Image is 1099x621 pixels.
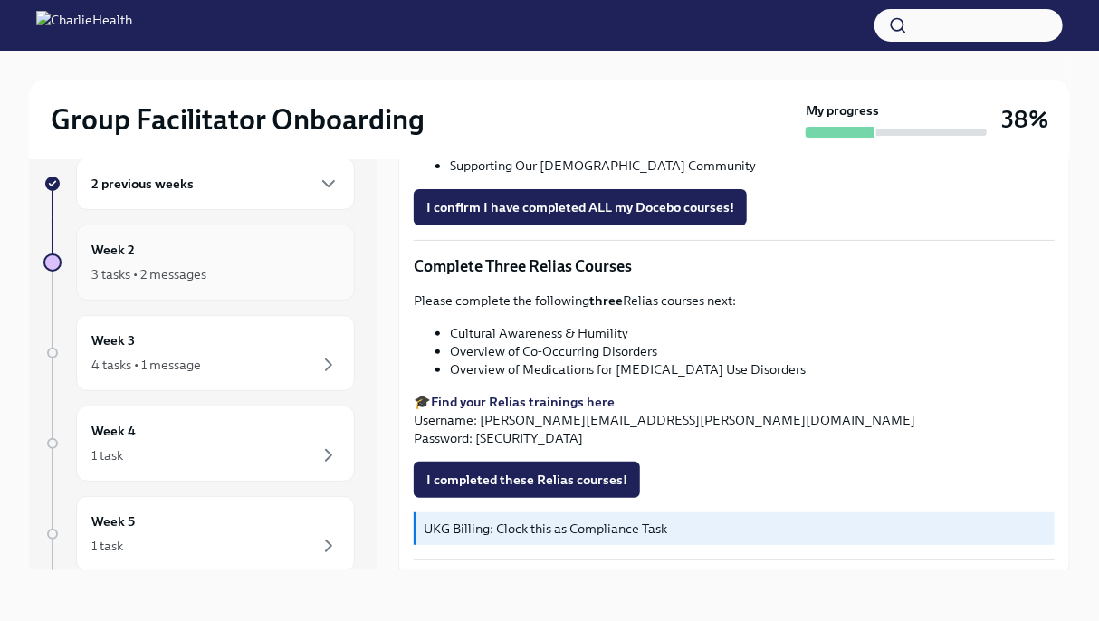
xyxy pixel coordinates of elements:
[414,291,1055,310] p: Please complete the following Relias courses next:
[51,101,425,138] h2: Group Facilitator Onboarding
[91,356,201,374] div: 4 tasks • 1 message
[91,240,135,260] h6: Week 2
[36,11,132,40] img: CharlieHealth
[450,157,1055,175] li: Supporting Our [DEMOGRAPHIC_DATA] Community
[450,324,1055,342] li: Cultural Awareness & Humility
[43,496,355,572] a: Week 51 task
[414,462,640,498] button: I completed these Relias courses!
[1001,103,1048,136] h3: 38%
[43,315,355,391] a: Week 34 tasks • 1 message
[589,292,623,309] strong: three
[91,511,135,531] h6: Week 5
[426,471,627,489] span: I completed these Relias courses!
[424,520,1047,538] p: UKG Billing: Clock this as Compliance Task
[426,198,734,216] span: I confirm I have completed ALL my Docebo courses!
[43,406,355,482] a: Week 41 task
[414,393,1055,447] p: 🎓 Username: [PERSON_NAME][EMAIL_ADDRESS][PERSON_NAME][DOMAIN_NAME] Password: [SECURITY_DATA]
[806,101,879,119] strong: My progress
[91,330,135,350] h6: Week 3
[91,446,123,464] div: 1 task
[43,225,355,301] a: Week 23 tasks • 2 messages
[431,394,615,410] a: Find your Relias trainings here
[91,265,206,283] div: 3 tasks • 2 messages
[91,421,136,441] h6: Week 4
[450,342,1055,360] li: Overview of Co-Occurring Disorders
[91,174,194,194] h6: 2 previous weeks
[91,537,123,555] div: 1 task
[76,158,355,210] div: 2 previous weeks
[414,255,1055,277] p: Complete Three Relias Courses
[450,360,1055,378] li: Overview of Medications for [MEDICAL_DATA] Use Disorders
[414,189,747,225] button: I confirm I have completed ALL my Docebo courses!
